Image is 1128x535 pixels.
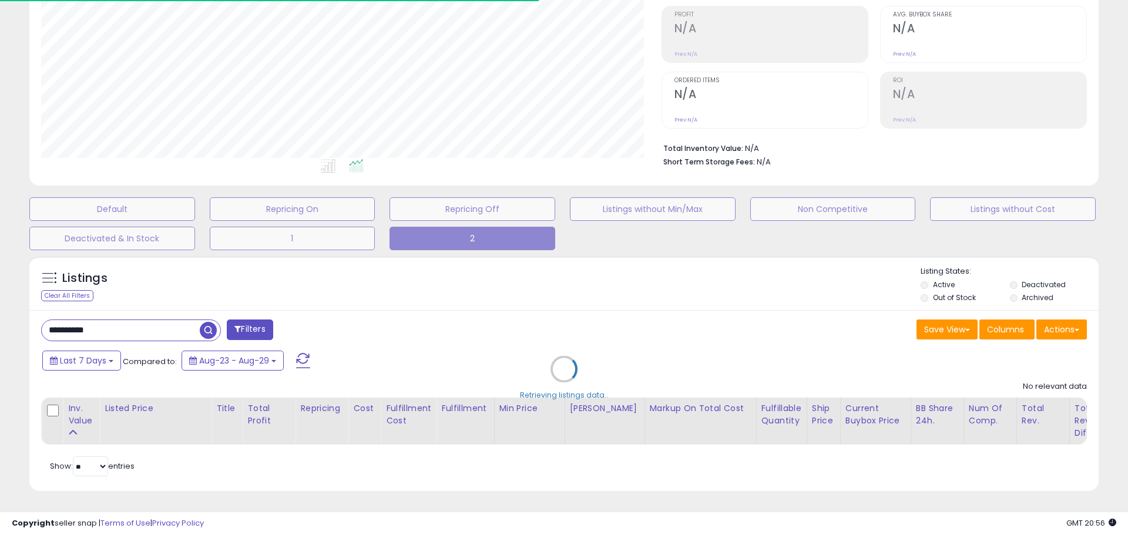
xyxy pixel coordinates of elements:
[520,389,608,400] div: Retrieving listings data..
[210,227,375,250] button: 1
[570,197,736,221] button: Listings without Min/Max
[674,51,697,58] small: Prev: N/A
[152,517,204,529] a: Privacy Policy
[893,88,1086,103] h2: N/A
[750,197,916,221] button: Non Competitive
[390,227,555,250] button: 2
[29,227,195,250] button: Deactivated & In Stock
[210,197,375,221] button: Repricing On
[29,197,195,221] button: Default
[12,518,204,529] div: seller snap | |
[893,51,916,58] small: Prev: N/A
[674,88,868,103] h2: N/A
[1066,517,1116,529] span: 2025-09-6 20:56 GMT
[893,78,1086,84] span: ROI
[674,12,868,18] span: Profit
[663,143,743,153] b: Total Inventory Value:
[663,157,755,167] b: Short Term Storage Fees:
[893,12,1086,18] span: Avg. Buybox Share
[674,116,697,123] small: Prev: N/A
[674,22,868,38] h2: N/A
[893,22,1086,38] h2: N/A
[930,197,1096,221] button: Listings without Cost
[757,156,771,167] span: N/A
[674,78,868,84] span: Ordered Items
[390,197,555,221] button: Repricing Off
[12,517,55,529] strong: Copyright
[893,116,916,123] small: Prev: N/A
[100,517,150,529] a: Terms of Use
[663,140,1078,154] li: N/A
